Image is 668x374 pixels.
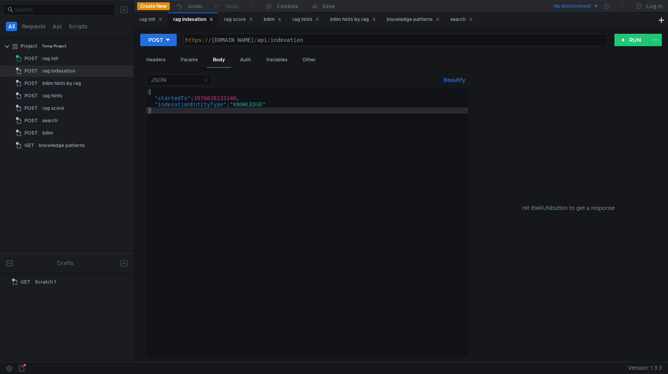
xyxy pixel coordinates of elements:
span: POST [24,102,38,114]
span: POST [24,78,38,89]
div: rag init [42,53,58,64]
button: Redo [208,0,244,12]
div: Params [174,53,204,67]
div: Body [207,53,231,68]
span: GET [21,276,30,288]
span: Hit the button to get a response [522,204,615,212]
div: rag score [42,102,64,114]
button: POST [140,34,177,46]
div: search [451,16,473,24]
div: knowledge patterns [39,140,85,151]
div: bilim [264,16,282,24]
div: Save [322,3,335,9]
div: Undo [188,2,202,11]
div: rag hints [42,90,62,102]
div: Log In [646,2,663,11]
span: Version: 1.3.3 [628,362,662,374]
button: Scripts [66,22,90,31]
span: POST [24,53,38,64]
button: Create New [137,2,170,10]
button: Api [50,22,64,31]
div: rag init [139,16,162,24]
div: bilim hints by rag [330,16,376,24]
div: No Environment [554,3,591,10]
div: rag indexation [173,16,213,24]
div: Drafts [57,258,73,268]
span: GET [24,140,34,151]
button: RUN [614,34,649,46]
div: POST [148,36,163,44]
div: Other [296,53,322,67]
div: Headers [140,53,172,67]
div: Temp Project [42,40,66,52]
div: Cookies [277,2,298,11]
button: Requests [19,22,48,31]
button: All [6,22,17,31]
div: Auth [234,53,257,67]
div: search [42,115,57,126]
span: POST [24,65,38,77]
span: POST [24,90,38,102]
div: Variables [260,53,294,67]
span: POST [24,115,38,126]
div: rag indexation [42,65,75,77]
span: RUN [539,204,551,211]
div: Redo [225,2,239,11]
div: Project [21,40,37,52]
div: bilim [42,127,53,139]
input: Search... [15,5,110,14]
div: bilim hints by rag [42,78,81,89]
div: Scratch 1 [35,276,56,288]
div: knowledge patterns [387,16,440,24]
button: Undo [170,0,208,12]
span: POST [24,127,38,139]
div: rag hints [292,16,319,24]
div: rag score [224,16,253,24]
button: Beautify [440,75,468,85]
